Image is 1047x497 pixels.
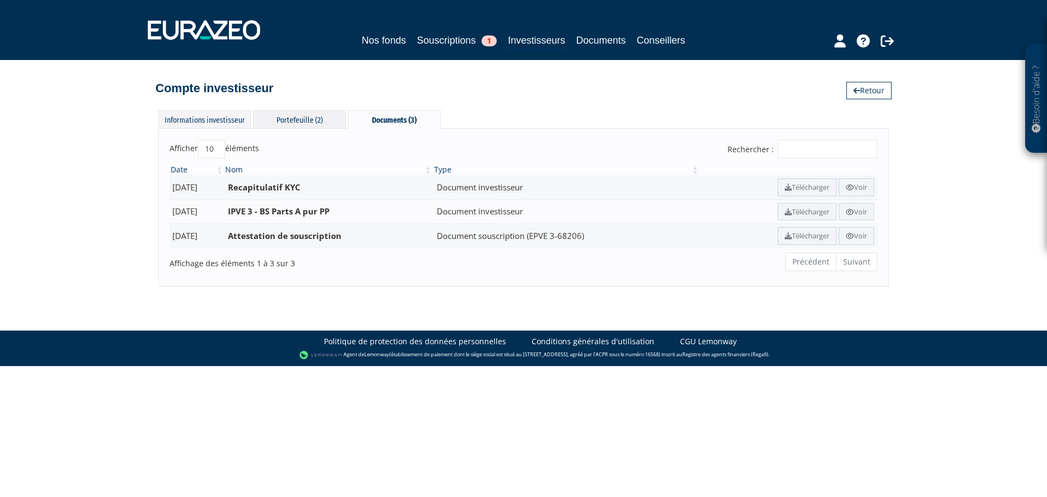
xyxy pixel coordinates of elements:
th: Date: activer pour trier la colonne par ordre croissant [170,164,224,175]
a: Registre des agents financiers (Regafi) [682,351,768,358]
div: - Agent de (établissement de paiement dont le siège social est situé au [STREET_ADDRESS], agréé p... [11,350,1036,361]
td: Document investisseur [433,175,700,200]
div: Documents (3) [348,110,441,129]
a: Voir [839,227,874,245]
b: Recapitulatif KYC [228,182,300,193]
a: Télécharger [778,227,837,245]
label: Afficher éléments [170,140,259,158]
span: 1 [482,35,497,46]
a: Télécharger [778,178,837,196]
th: Nom: activer pour trier la colonne par ordre croissant [224,164,433,175]
p: Besoin d'aide ? [1030,50,1043,148]
td: Document investisseur [433,200,700,224]
input: Rechercher : [778,140,877,158]
a: Nos fonds [362,33,406,48]
td: Document souscription (EPVE 3-68206) [433,224,700,248]
a: Documents [576,33,626,48]
b: IPVE 3 - BS Parts A pur PP [228,206,329,217]
img: logo-lemonway.png [299,350,341,361]
div: Affichage des éléments 1 à 3 sur 3 [170,252,455,269]
a: Conseillers [637,33,685,48]
a: CGU Lemonway [680,336,737,347]
th: Type: activer pour trier la colonne par ordre croissant [433,164,700,175]
td: [DATE] [170,200,224,224]
a: Télécharger [778,203,837,221]
a: Investisseurs [508,33,565,50]
th: &nbsp; [700,164,877,175]
a: Souscriptions1 [417,33,497,48]
td: [DATE] [170,224,224,248]
div: Informations investisseur [158,110,251,128]
div: Portefeuille (2) [253,110,346,128]
b: Attestation de souscription [228,230,341,241]
a: Voir [839,203,874,221]
label: Rechercher : [727,140,877,158]
a: Politique de protection des données personnelles [324,336,506,347]
h4: Compte investisseur [155,82,273,95]
img: 1732889491-logotype_eurazeo_blanc_rvb.png [148,20,260,40]
a: Retour [846,82,892,99]
a: Lemonway [364,351,389,358]
a: Conditions générales d'utilisation [532,336,654,347]
select: Afficheréléments [198,140,225,158]
a: Voir [839,178,874,196]
td: [DATE] [170,175,224,200]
